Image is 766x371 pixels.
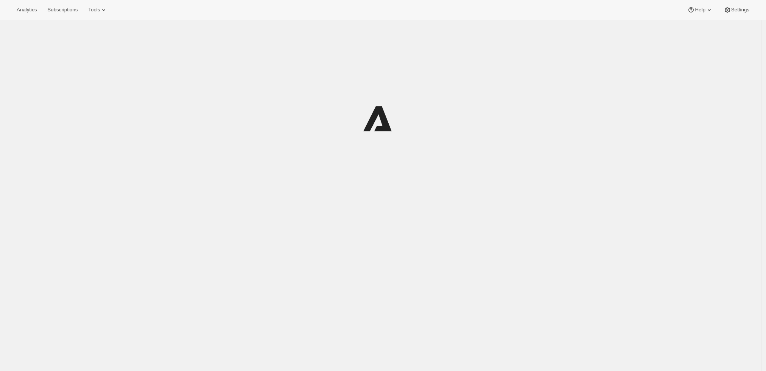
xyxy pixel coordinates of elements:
span: Help [695,7,705,13]
button: Subscriptions [43,5,82,15]
span: Analytics [17,7,37,13]
button: Tools [84,5,112,15]
span: Tools [88,7,100,13]
button: Help [683,5,717,15]
span: Subscriptions [47,7,78,13]
span: Settings [731,7,749,13]
button: Settings [719,5,754,15]
button: Analytics [12,5,41,15]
